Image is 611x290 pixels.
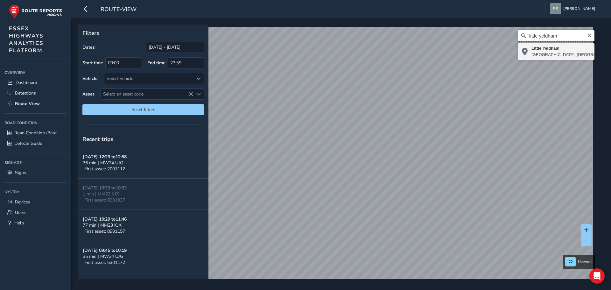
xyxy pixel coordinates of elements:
[104,73,193,84] div: Select vehicle
[14,130,58,136] span: Road Condition (Beta)
[83,160,123,166] span: 36 min | MW24 UJG
[4,128,67,138] a: Road Condition (Beta)
[550,3,597,14] button: [PERSON_NAME]
[4,77,67,88] a: Dashboard
[15,209,26,216] span: Users
[4,197,67,207] a: Devices
[101,5,137,14] span: route-view
[550,3,561,14] img: diamond-layout
[193,89,204,99] div: Select an asset code
[4,187,67,197] div: System
[4,98,67,109] a: Route View
[587,32,592,38] button: Clear
[82,29,204,37] p: Filters
[563,3,595,14] span: [PERSON_NAME]
[14,140,42,146] span: Defects Guide
[82,44,95,50] label: Dates
[15,101,40,107] span: Route View
[14,220,24,226] span: Help
[83,222,122,228] span: 77 min | MM23 KJX
[82,91,94,97] label: Asset
[78,241,208,272] button: [DATE] 09:45 to10:1935 min | MW24 UJGFirst asset: 6301172
[589,268,605,284] div: Open Intercom Messenger
[4,167,67,178] a: Signs
[15,170,26,176] span: Signs
[82,135,114,143] span: Recent trips
[82,104,204,115] button: Reset filters
[83,185,127,191] strong: [DATE] 10:33 to 10:33
[4,118,67,128] div: Road Condition
[83,216,127,222] strong: [DATE] 10:29 to 11:46
[4,158,67,167] div: Signage
[9,4,62,19] img: rr logo
[83,253,123,259] span: 35 min | MW24 UJG
[78,147,208,179] button: [DATE] 12:23 to12:5836 min | MW24 UJGFirst asset: 2001112
[87,107,199,113] span: Reset filters
[101,89,193,99] span: Select an asset code
[83,154,127,160] strong: [DATE] 12:23 to 12:58
[82,75,98,81] label: Vehicle
[78,210,208,241] button: [DATE] 10:29 to11:4677 min | MM23 KJXFirst asset: 8901157
[4,207,67,218] a: Users
[4,68,67,77] div: Overview
[578,259,593,264] span: Network
[84,259,125,265] span: First asset: 6301172
[86,279,130,285] strong: [DATE] 09:32 to 10:22
[147,60,165,66] label: End time
[84,228,125,234] span: First asset: 8901157
[16,80,37,86] span: Dashboard
[4,218,67,228] a: Help
[15,199,30,205] span: Devices
[9,25,44,54] span: ESSEX HIGHWAYS ANALYTICS PLATFORM
[4,138,67,149] a: Defects Guide
[83,191,119,197] span: 1 min | MM23 KJX
[4,88,67,98] a: Detections
[82,60,103,66] label: Start time
[83,247,127,253] strong: [DATE] 09:45 to 10:19
[78,179,208,210] button: [DATE] 10:33 to10:331 min | MM23 KJXFirst asset: 8901937
[15,90,36,96] span: Detections
[84,197,125,203] span: First asset: 8901937
[518,30,594,41] input: Search
[84,166,125,172] span: First asset: 2001112
[80,27,593,286] canvas: Map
